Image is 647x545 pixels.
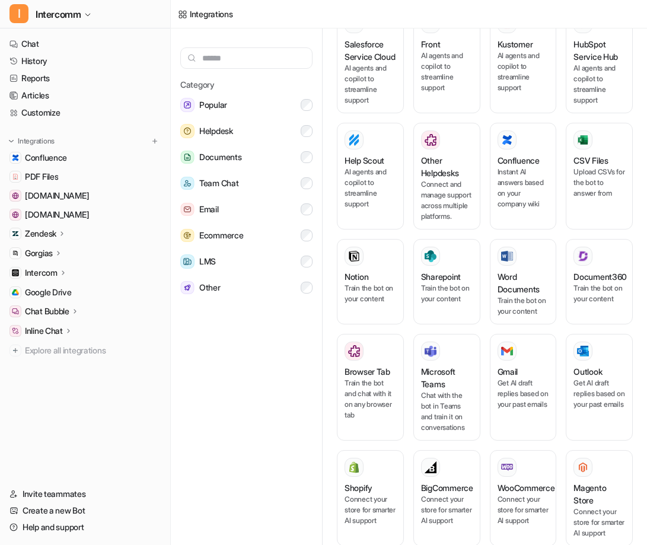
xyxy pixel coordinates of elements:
[25,267,58,279] p: Intercom
[490,7,557,113] button: KustomerKustomerAI agents and copilot to streamline support
[498,295,549,317] p: Train the bot on your content
[413,7,480,113] button: FrontFrontAI agents and copilot to streamline support
[180,151,195,164] img: Documents
[573,283,625,304] p: Train the bot on your content
[180,171,313,195] button: Team ChatTeam Chat
[345,378,396,420] p: Train the bot and chat with it on any browser tab
[199,254,216,269] span: LMS
[566,123,633,230] button: CSV FilesCSV FilesUpload CSVs for the bot to answer from
[180,93,313,117] button: PopularPopular
[421,38,441,50] h3: Front
[421,365,473,390] h3: Microsoft Teams
[12,154,19,161] img: Confluence
[566,334,633,441] button: OutlookOutlookGet AI draft replies based on your past emails
[501,346,513,356] img: Gmail
[577,134,589,146] img: CSV Files
[7,137,15,145] img: expand menu
[348,250,360,262] img: Notion
[573,154,608,167] h3: CSV Files
[180,145,313,169] button: DocumentsDocuments
[348,345,360,357] img: Browser Tab
[421,270,461,283] h3: Sharepoint
[5,70,165,87] a: Reports
[421,494,473,526] p: Connect your store for smarter AI support
[345,283,396,304] p: Train the bot on your content
[337,123,404,230] button: Help ScoutHelp ScoutAI agents and copilot to streamline support
[9,4,28,23] span: I
[12,289,19,296] img: Google Drive
[25,171,58,183] span: PDF Files
[498,482,555,494] h3: WooCommerce
[566,7,633,113] button: HubSpot Service HubHubSpot Service HubAI agents and copilot to streamline support
[25,341,161,360] span: Explore all integrations
[566,239,633,324] button: Document360Document360Train the bot on your content
[490,123,557,230] button: ConfluenceConfluenceInstant AI answers based on your company wiki
[180,203,195,216] img: Email
[12,250,19,257] img: Gorgias
[490,334,557,441] button: GmailGmailGet AI draft replies based on your past emails
[337,334,404,441] button: Browser TabBrowser TabTrain the bot and chat with it on any browser tab
[345,270,368,283] h3: Notion
[199,150,241,164] span: Documents
[425,345,436,357] img: Microsoft Teams
[180,276,313,299] button: OtherOther
[337,7,404,113] button: Salesforce Service Cloud Salesforce Service CloudAI agents and copilot to streamline support
[199,228,243,243] span: Ecommerce
[199,98,227,112] span: Popular
[199,281,221,295] span: Other
[151,137,159,145] img: menu_add.svg
[178,8,233,20] a: Integrations
[498,270,549,295] h3: Word Documents
[5,342,165,359] a: Explore all integrations
[5,135,58,147] button: Integrations
[25,190,89,202] span: [DOMAIN_NAME]
[573,63,625,106] p: AI agents and copilot to streamline support
[498,378,549,410] p: Get AI draft replies based on your past emails
[5,104,165,121] a: Customize
[180,124,195,138] img: Helpdesk
[25,247,53,259] p: Gorgias
[421,179,473,222] p: Connect and manage support across multiple platforms.
[573,482,625,506] h3: Magento Store
[413,239,480,324] button: SharepointSharepointTrain the bot on your content
[345,154,384,167] h3: Help Scout
[421,390,473,433] p: Chat with the bot in Teams and train it on conversations
[25,209,89,221] span: [DOMAIN_NAME]
[18,136,55,146] p: Integrations
[199,124,233,138] span: Helpdesk
[573,378,625,410] p: Get AI draft replies based on your past emails
[573,270,627,283] h3: Document360
[180,197,313,221] button: EmailEmail
[345,494,396,526] p: Connect your store for smarter AI support
[12,173,19,180] img: PDF Files
[25,152,67,164] span: Confluence
[180,254,195,269] img: LMS
[5,36,165,52] a: Chat
[5,168,165,185] a: PDF FilesPDF Files
[421,50,473,93] p: AI agents and copilot to streamline support
[25,286,72,298] span: Google Drive
[577,250,589,262] img: Document360
[501,251,513,262] img: Word Documents
[348,134,360,146] img: Help Scout
[5,486,165,502] a: Invite teammates
[5,53,165,69] a: History
[337,239,404,324] button: NotionNotionTrain the bot on your content
[421,283,473,304] p: Train the bot on your content
[501,464,513,471] img: WooCommerce
[498,154,540,167] h3: Confluence
[573,38,625,63] h3: HubSpot Service Hub
[573,365,602,378] h3: Outlook
[348,461,360,473] img: Shopify
[425,134,436,146] img: Other Helpdesks
[180,224,313,247] button: EcommerceEcommerce
[12,211,19,218] img: app.intercom.com
[180,250,313,273] button: LMSLMS
[25,325,63,337] p: Inline Chat
[5,149,165,166] a: ConfluenceConfluence
[12,269,19,276] img: Intercom
[180,177,195,190] img: Team Chat
[5,519,165,536] a: Help and support
[345,365,390,378] h3: Browser Tab
[573,506,625,538] p: Connect your store for smarter AI support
